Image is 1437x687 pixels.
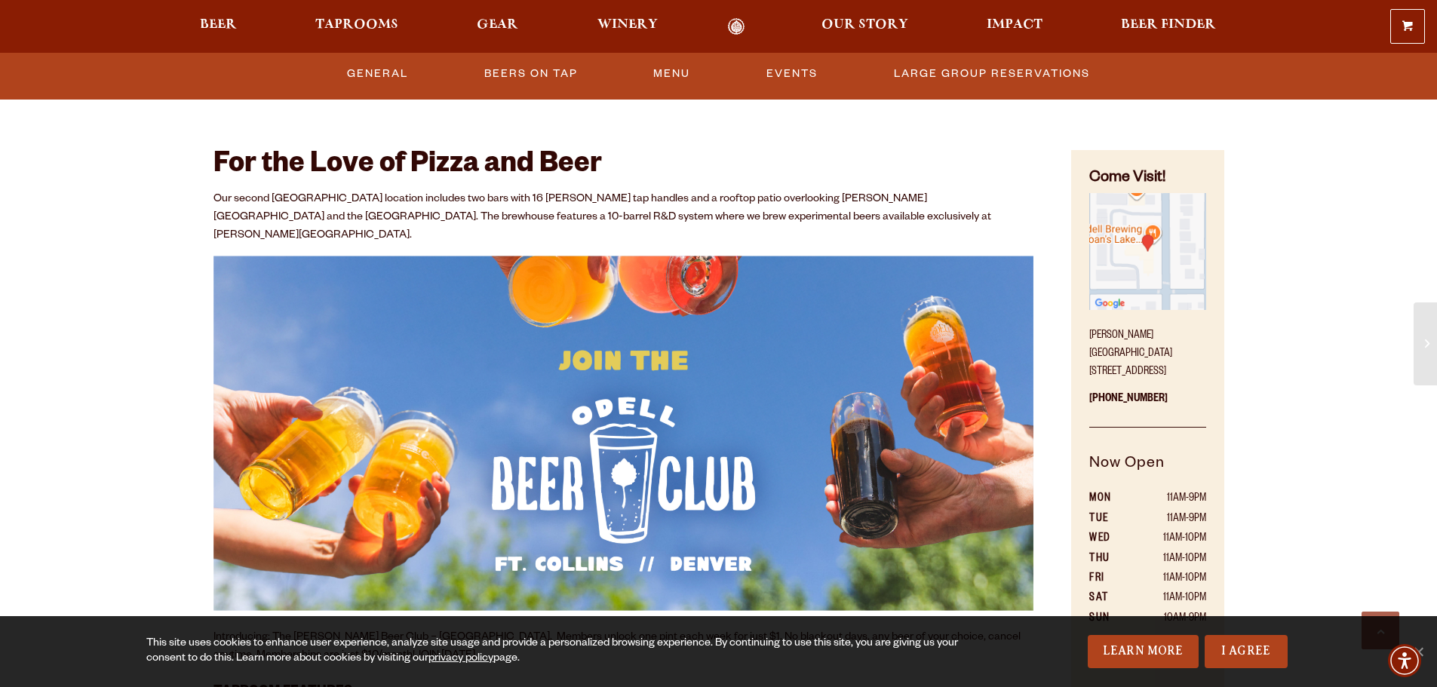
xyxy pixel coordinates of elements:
[1089,302,1205,314] a: Find on Google Maps (opens in a new window)
[1088,635,1199,668] a: Learn More
[821,19,908,31] span: Our Story
[1089,529,1129,549] th: WED
[1111,18,1226,35] a: Beer Finder
[1089,510,1129,529] th: TUE
[213,256,1034,612] img: Odell Beer Club
[200,19,237,31] span: Beer
[315,19,398,31] span: Taprooms
[977,18,1052,35] a: Impact
[1129,589,1206,609] td: 11AM-10PM
[588,18,668,35] a: Winery
[1089,382,1205,428] p: [PHONE_NUMBER]
[1388,644,1421,677] div: Accessibility Menu
[1129,609,1206,629] td: 10AM-9PM
[1089,318,1205,382] p: [PERSON_NAME][GEOGRAPHIC_DATA] [STREET_ADDRESS]
[1129,529,1206,549] td: 11AM-10PM
[597,19,658,31] span: Winery
[341,57,414,91] a: General
[213,191,1034,245] p: Our second [GEOGRAPHIC_DATA] location includes two bars with 16 [PERSON_NAME] tap handles and a r...
[888,57,1096,91] a: Large Group Reservations
[1089,569,1129,589] th: FRI
[306,18,408,35] a: Taprooms
[1129,489,1206,509] td: 11AM-9PM
[477,19,518,31] span: Gear
[478,57,584,91] a: Beers On Tap
[1129,569,1206,589] td: 11AM-10PM
[987,19,1042,31] span: Impact
[1129,550,1206,569] td: 11AM-10PM
[190,18,247,35] a: Beer
[647,57,696,91] a: Menu
[1089,168,1205,190] h4: Come Visit!
[467,18,528,35] a: Gear
[1121,19,1216,31] span: Beer Finder
[1089,452,1205,490] h5: Now Open
[708,18,765,35] a: Odell Home
[1089,609,1129,629] th: SUN
[428,653,493,665] a: privacy policy
[1089,193,1205,309] img: Small thumbnail of location on map
[146,636,963,667] div: This site uses cookies to enhance user experience, analyze site usage and provide a personalized ...
[1205,635,1288,668] a: I Agree
[812,18,918,35] a: Our Story
[1089,550,1129,569] th: THU
[213,150,1034,183] h2: For the Love of Pizza and Beer
[1089,589,1129,609] th: SAT
[1129,510,1206,529] td: 11AM-9PM
[1362,612,1399,649] a: Scroll to top
[760,57,824,91] a: Events
[1089,489,1129,509] th: MON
